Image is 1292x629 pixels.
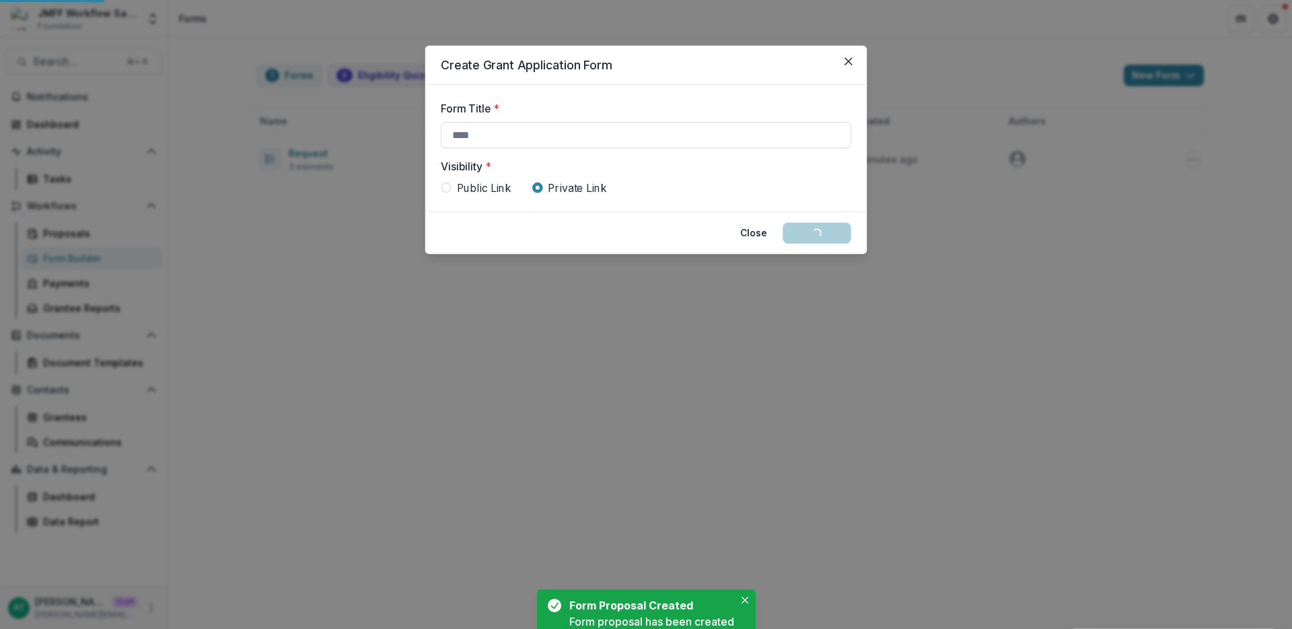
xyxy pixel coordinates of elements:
button: Close [737,592,753,608]
span: Public Link [457,180,511,195]
p: Create Grant Application Form [441,56,851,73]
label: Form Title [441,101,843,117]
button: Close [732,222,775,243]
button: Close [838,51,859,71]
div: Form Proposal Created [569,597,729,614]
span: Private Link [548,180,606,195]
label: Visibility [441,159,843,174]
